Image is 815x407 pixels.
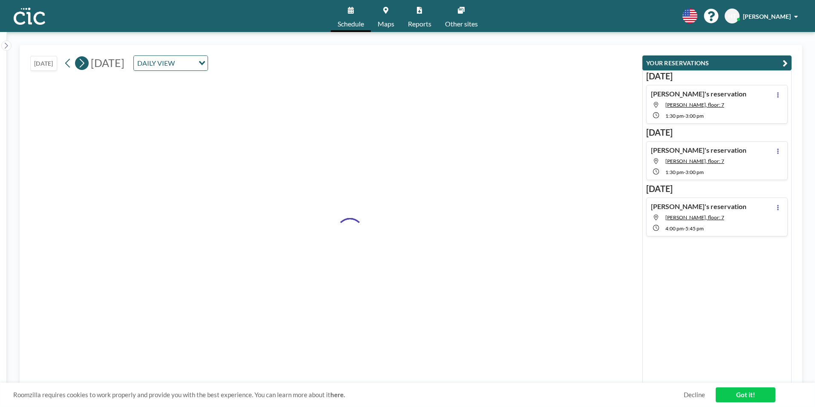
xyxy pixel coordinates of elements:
[685,225,704,232] span: 5:45 PM
[14,8,45,25] img: organization-logo
[685,169,704,175] span: 3:00 PM
[134,56,208,70] div: Search for option
[13,391,684,399] span: Roomzilla requires cookies to work properly and provide you with the best experience. You can lea...
[408,20,431,27] span: Reports
[646,71,788,81] h3: [DATE]
[665,158,724,164] span: Yuki, floor: 7
[728,12,736,20] span: HT
[651,202,746,211] h4: [PERSON_NAME]'s reservation
[684,169,685,175] span: -
[30,56,57,71] button: [DATE]
[665,225,684,232] span: 4:00 PM
[338,20,364,27] span: Schedule
[651,146,746,154] h4: [PERSON_NAME]'s reservation
[646,183,788,194] h3: [DATE]
[651,90,746,98] h4: [PERSON_NAME]'s reservation
[665,169,684,175] span: 1:30 PM
[177,58,194,69] input: Search for option
[665,113,684,119] span: 1:30 PM
[684,391,705,399] a: Decline
[665,102,724,108] span: Hane, floor: 7
[330,391,345,398] a: here.
[646,127,788,138] h3: [DATE]
[136,58,176,69] span: DAILY VIEW
[685,113,704,119] span: 3:00 PM
[665,214,724,221] span: Yuki, floor: 7
[91,56,124,69] span: [DATE]
[716,387,775,402] a: Got it!
[378,20,394,27] span: Maps
[445,20,478,27] span: Other sites
[642,55,792,70] button: YOUR RESERVATIONS
[684,225,685,232] span: -
[743,13,791,20] span: [PERSON_NAME]
[684,113,685,119] span: -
